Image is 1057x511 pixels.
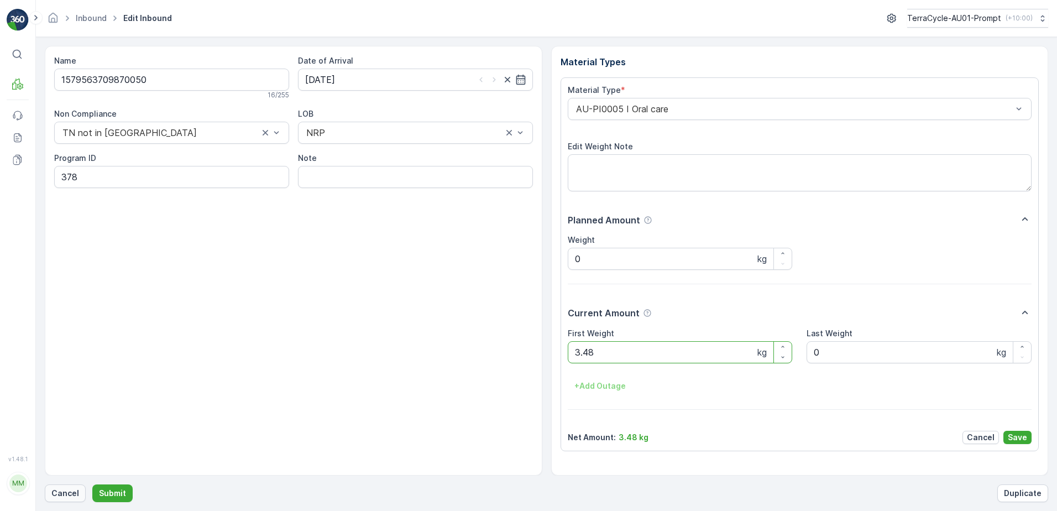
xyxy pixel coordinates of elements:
[298,153,317,163] label: Note
[121,13,174,24] span: Edit Inbound
[967,432,995,443] p: Cancel
[643,309,652,317] div: Help Tooltip Icon
[268,91,289,100] p: 16 / 255
[997,346,1006,359] p: kg
[807,328,852,338] label: Last Weight
[574,380,626,392] p: + Add Outage
[568,235,595,244] label: Weight
[997,484,1048,502] button: Duplicate
[907,13,1001,24] p: TerraCycle-AU01-Prompt
[76,13,107,23] a: Inbound
[47,16,59,25] a: Homepage
[7,465,29,502] button: MM
[568,432,616,443] p: Net Amount :
[7,9,29,31] img: logo
[45,484,86,502] button: Cancel
[1006,14,1033,23] p: ( +10:00 )
[568,328,614,338] label: First Weight
[298,56,353,65] label: Date of Arrival
[99,488,126,499] p: Submit
[568,85,621,95] label: Material Type
[298,69,533,91] input: dd/mm/yyyy
[1004,488,1042,499] p: Duplicate
[568,213,640,227] p: Planned Amount
[92,484,133,502] button: Submit
[757,346,767,359] p: kg
[7,456,29,462] span: v 1.48.1
[619,432,648,443] p: 3.48 kg
[568,142,633,151] label: Edit Weight Note
[54,109,117,118] label: Non Compliance
[54,56,76,65] label: Name
[298,109,313,118] label: LOB
[51,488,79,499] p: Cancel
[1003,431,1032,444] button: Save
[568,377,632,395] button: +Add Outage
[561,55,1039,69] p: Material Types
[568,306,640,320] p: Current Amount
[643,216,652,225] div: Help Tooltip Icon
[962,431,999,444] button: Cancel
[9,474,27,492] div: MM
[1008,432,1027,443] p: Save
[907,9,1048,28] button: TerraCycle-AU01-Prompt(+10:00)
[757,252,767,265] p: kg
[54,153,96,163] label: Program ID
